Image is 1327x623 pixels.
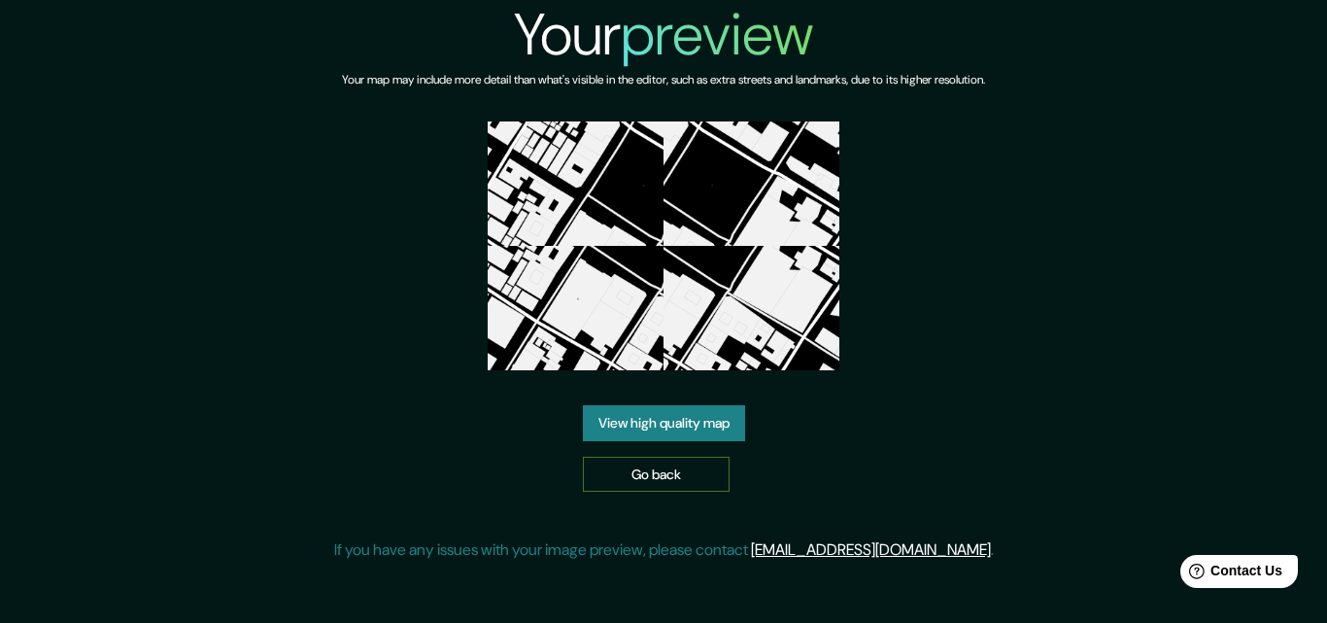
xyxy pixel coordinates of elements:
a: View high quality map [583,405,745,441]
a: Go back [583,457,730,493]
img: created-map-preview [488,121,839,370]
p: If you have any issues with your image preview, please contact . [334,538,994,562]
iframe: Help widget launcher [1154,547,1306,602]
h6: Your map may include more detail than what's visible in the editor, such as extra streets and lan... [342,70,985,90]
a: [EMAIL_ADDRESS][DOMAIN_NAME] [751,539,991,560]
